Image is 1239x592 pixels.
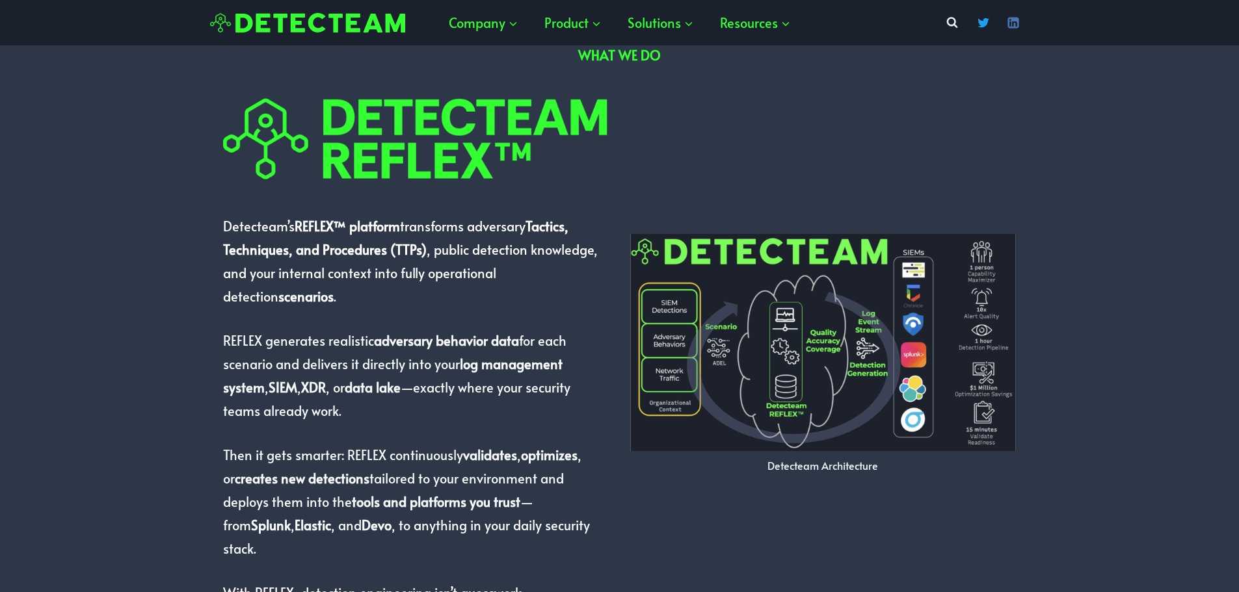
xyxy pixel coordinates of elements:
strong: data lake [345,378,401,396]
strong: tools and platforms you trust [352,493,520,511]
strong: Elastic [295,516,331,534]
a: Twitter [970,10,996,36]
img: Detecteam Data Flow [630,234,1017,450]
strong: SIEM [269,378,297,396]
strong: optimizes [521,446,578,464]
strong: creates new detections [235,469,369,487]
button: Child menu of Company [436,3,531,42]
nav: Primary Navigation [436,3,804,42]
strong: XDR [301,378,326,396]
button: View Search Form [940,11,964,34]
strong: Splunk [251,516,291,534]
strong: Tactics, Techniques, and Procedures (TTPs) [223,217,568,259]
button: Child menu of Solutions [615,3,707,42]
strong: scenarios [278,287,334,305]
strong: adversary behavior data [374,331,519,350]
p: Detecteam’s transforms adversary , public detection knowledge, and your internal context into ful... [223,214,609,308]
p: REFLEX generates realistic for each scenario and delivers it directly into your , , , or —exactly... [223,329,609,422]
strong: REFLEX™ platform [295,217,400,235]
h2: WHAT WE DO [124,45,1115,65]
button: Child menu of Product [531,3,615,42]
a: Linkedin [1000,10,1026,36]
figcaption: Detecteam Architecture [630,456,1017,475]
button: Child menu of Resources [707,3,804,42]
strong: Devo [362,516,392,534]
p: Then it gets smarter: REFLEX continuously , , or tailored to your environment and deploys them in... [223,443,609,560]
strong: log management system [223,355,563,396]
strong: validates [463,446,517,464]
img: Detecteam [210,13,405,33]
